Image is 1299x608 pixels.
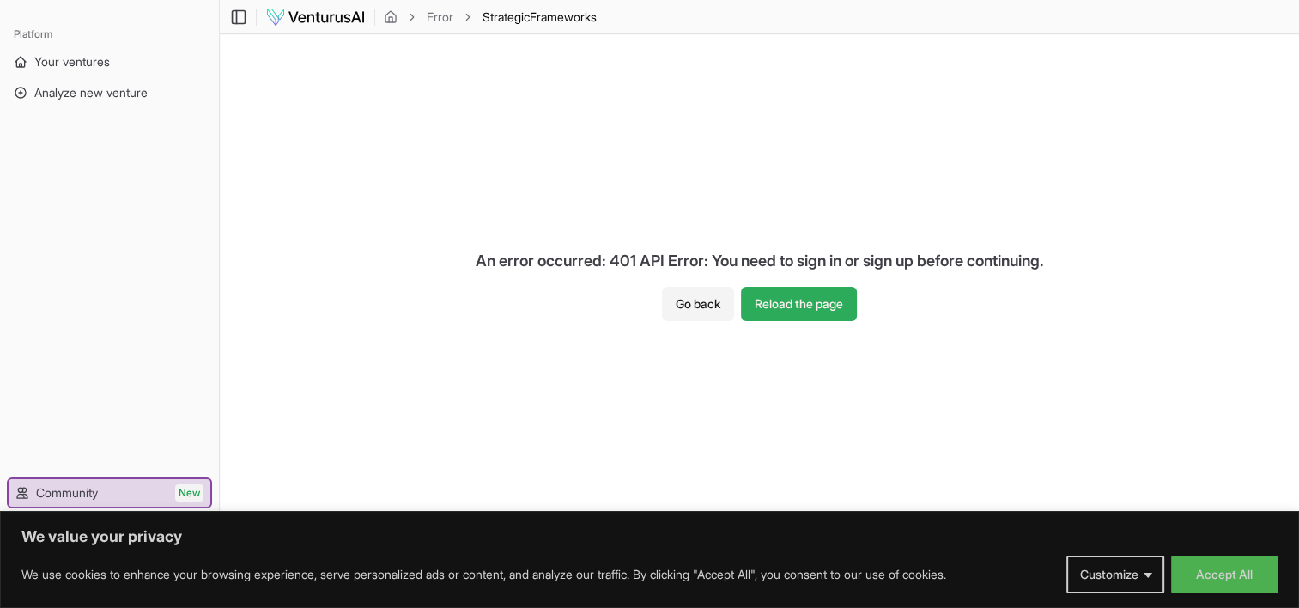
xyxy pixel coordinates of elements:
[1066,556,1164,593] button: Customize
[662,287,734,321] button: Go back
[21,526,1278,547] p: We value your privacy
[9,479,210,507] a: CommunityNew
[7,79,212,106] a: Analyze new venture
[34,84,148,101] span: Analyze new venture
[265,7,366,27] img: logo
[34,53,110,70] span: Your ventures
[741,287,857,321] button: Reload the page
[7,21,212,48] div: Platform
[21,564,946,585] p: We use cookies to enhance your browsing experience, serve personalized ads or content, and analyz...
[175,484,203,502] span: New
[7,48,212,76] a: Your ventures
[36,484,98,502] span: Community
[427,9,453,26] a: Error
[462,235,1058,287] div: An error occurred: 401 API Error: You need to sign in or sign up before continuing.
[483,9,597,26] span: StrategicFrameworks
[1171,556,1278,593] button: Accept All
[530,9,597,24] span: Frameworks
[384,9,597,26] nav: breadcrumb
